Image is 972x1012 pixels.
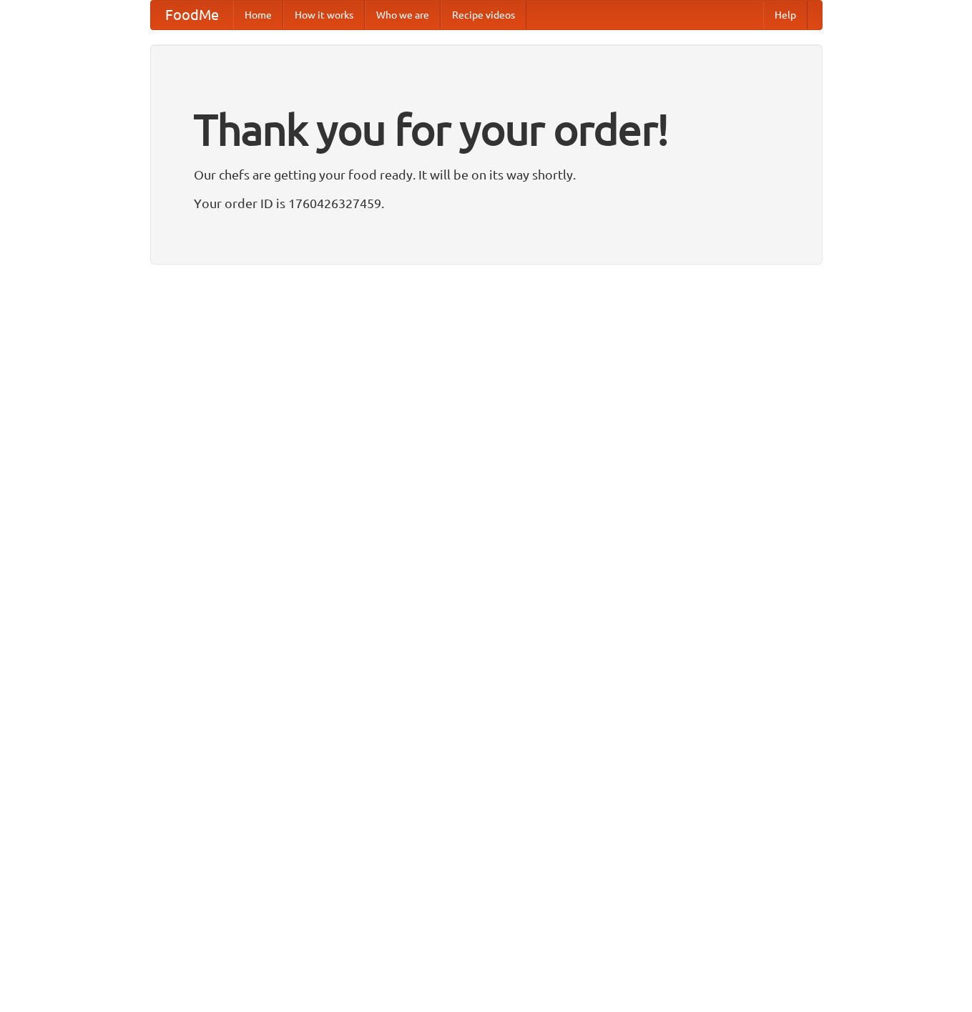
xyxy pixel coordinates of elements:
a: Recipe videos [441,1,526,29]
p: Your order ID is 1760426327459. [194,192,779,214]
a: FoodMe [151,1,233,29]
h1: Thank you for your order! [194,95,779,164]
a: Help [763,1,807,29]
a: Home [233,1,283,29]
p: Our chefs are getting your food ready. It will be on its way shortly. [194,164,779,185]
a: How it works [283,1,365,29]
a: Who we are [365,1,441,29]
